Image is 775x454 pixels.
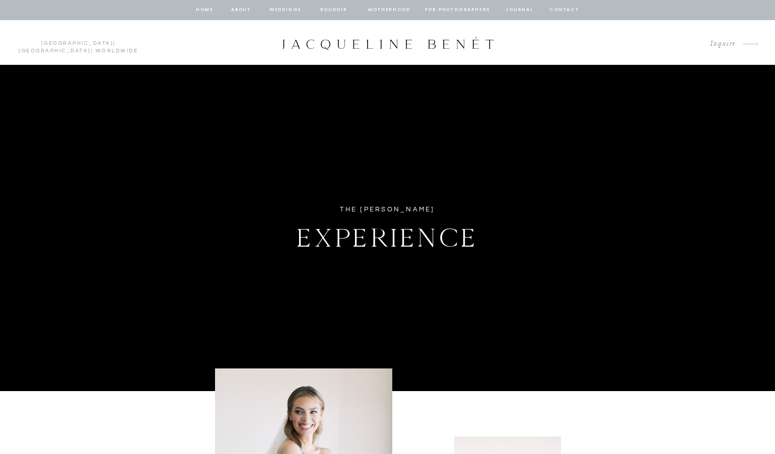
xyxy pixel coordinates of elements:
div: The [PERSON_NAME] [306,204,470,215]
a: for photographers [425,6,490,15]
a: Motherhood [368,6,410,15]
a: [GEOGRAPHIC_DATA] [41,41,114,46]
h1: Experience [243,217,533,253]
a: home [195,6,215,15]
a: Weddings [268,6,303,15]
a: [GEOGRAPHIC_DATA] [19,48,91,53]
a: journal [504,6,535,15]
a: contact [548,6,581,15]
a: Inquire [702,37,736,51]
a: BOUDOIR [320,6,348,15]
p: | | Worldwide [14,40,143,46]
a: about [231,6,252,15]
